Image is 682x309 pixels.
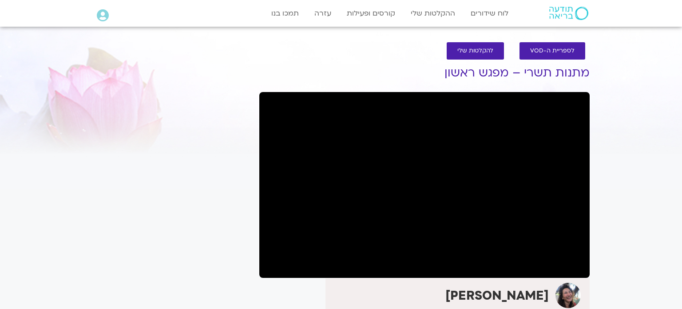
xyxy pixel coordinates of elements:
a: תמכו בנו [267,5,303,22]
a: לוח שידורים [466,5,513,22]
a: לספריית ה-VOD [519,42,585,60]
a: עזרה [310,5,336,22]
span: להקלטות שלי [457,48,493,54]
a: להקלטות שלי [447,42,504,60]
img: תודעה בריאה [549,7,588,20]
img: מירה רגב [555,283,581,308]
a: ההקלטות שלי [406,5,460,22]
a: קורסים ופעילות [342,5,400,22]
h1: מתנות תשרי – מפגש ראשון [259,66,590,80]
span: לספריית ה-VOD [530,48,575,54]
strong: [PERSON_NAME] [445,287,549,304]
